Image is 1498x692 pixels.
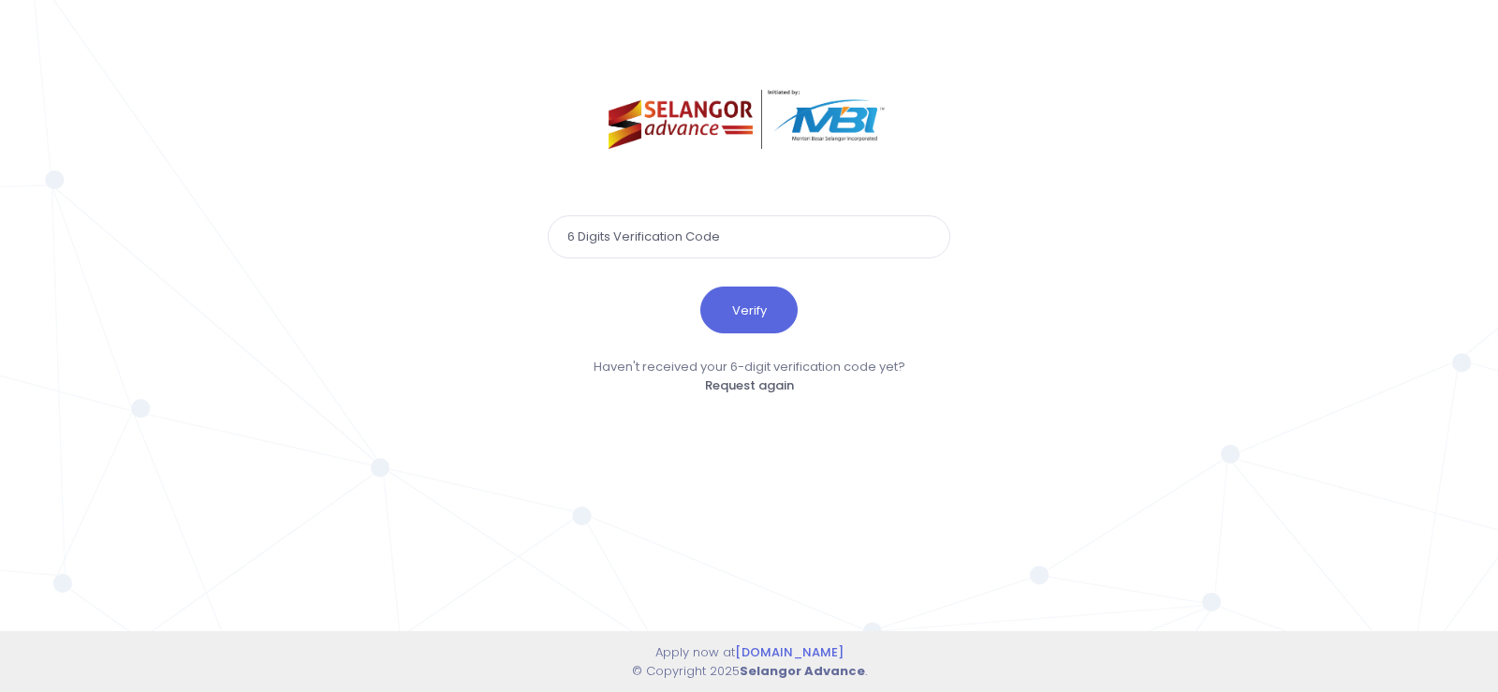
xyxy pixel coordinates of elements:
a: [DOMAIN_NAME] [735,643,844,661]
span: Haven't received your 6-digit verification code yet? [594,358,905,375]
a: Request again [705,376,794,394]
strong: Selangor Advance [740,662,865,680]
img: selangor-advance.png [609,90,890,149]
input: 6 Digits Verification Code [548,215,950,258]
button: Verify [700,287,798,333]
